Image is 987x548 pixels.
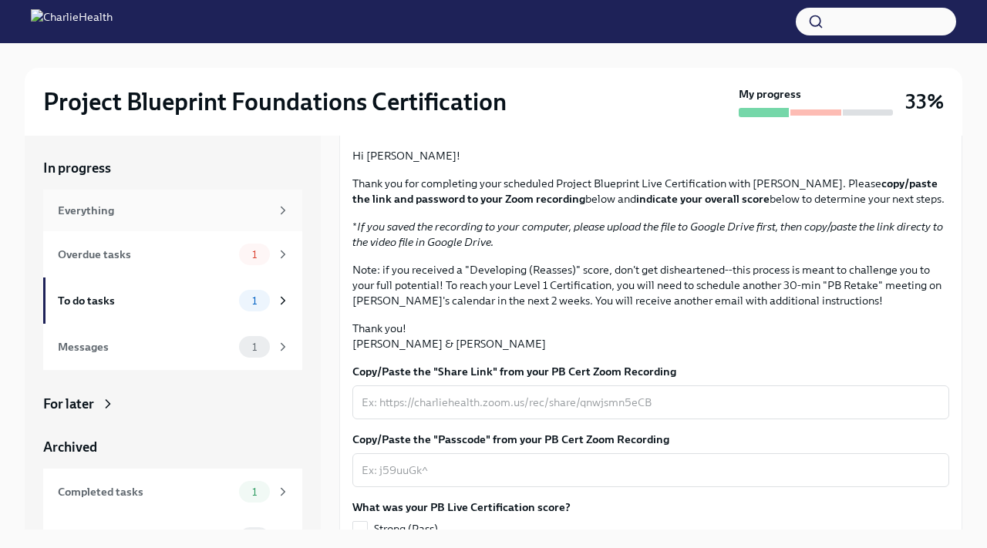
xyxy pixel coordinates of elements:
p: Thank you! [PERSON_NAME] & [PERSON_NAME] [352,321,949,351]
span: Strong (Pass) [374,521,438,536]
span: 1 [243,341,266,353]
span: 1 [243,486,266,498]
a: Messages1 [43,324,302,370]
strong: indicate your overall score [636,192,770,206]
label: What was your PB Live Certification score? [352,499,571,515]
span: 1 [243,295,266,307]
div: Overdue tasks [58,246,233,263]
a: For later [43,395,302,413]
em: If you saved the recording to your computer, please upload the file to Google Drive first, then c... [352,220,943,249]
img: CharlieHealth [31,9,113,34]
a: Archived [43,438,302,456]
label: Copy/Paste the "Share Link" from your PB Cert Zoom Recording [352,364,949,379]
p: Note: if you received a "Developing (Reasses)" score, don't get disheartened--this process is mea... [352,262,949,308]
p: Thank you for completing your scheduled Project Blueprint Live Certification with [PERSON_NAME]. ... [352,176,949,207]
div: Everything [58,202,270,219]
a: To do tasks1 [43,277,302,324]
a: Everything [43,190,302,231]
span: 1 [243,249,266,261]
strong: My progress [739,86,801,102]
a: Overdue tasks1 [43,231,302,277]
h2: Project Blueprint Foundations Certification [43,86,507,117]
a: Completed tasks1 [43,469,302,515]
a: In progress [43,159,302,177]
p: Hi [PERSON_NAME]! [352,148,949,163]
div: Completed tasks [58,483,233,500]
div: To do tasks [58,292,233,309]
div: For later [43,395,94,413]
h3: 33% [905,88,944,116]
div: Messages [58,338,233,355]
label: Copy/Paste the "Passcode" from your PB Cert Zoom Recording [352,432,949,447]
